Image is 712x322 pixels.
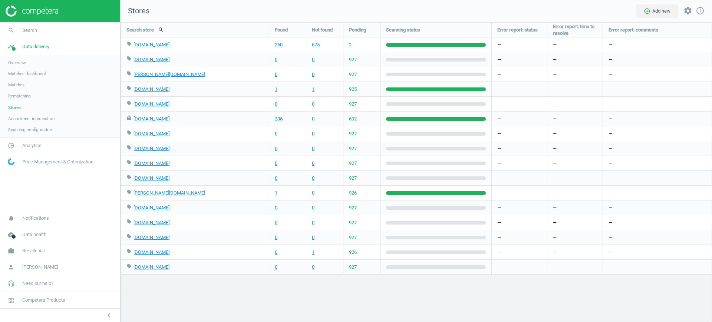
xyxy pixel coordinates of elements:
[349,116,357,122] span: 692
[4,139,18,153] i: pie_chart_outlined
[126,219,132,224] i: local_offer
[4,23,18,37] i: search
[275,264,277,270] a: 0
[100,311,118,320] button: chevron_left
[6,6,58,17] img: ajHJNr6hYgQAAAAASUVORK5CYII=
[492,82,547,96] div: —
[603,245,712,259] div: —
[312,205,314,211] a: 0
[349,42,352,48] span: 2
[312,264,314,270] a: 0
[349,205,357,211] span: 927
[603,186,712,200] div: —
[22,280,53,287] span: Need our help?
[492,67,547,82] div: —
[133,249,169,255] a: [DOMAIN_NAME]
[553,101,557,107] span: —
[8,82,24,88] span: Matches
[603,230,712,245] div: —
[275,219,277,226] a: 0
[553,116,557,122] span: —
[8,71,46,77] span: Matches dashboard
[275,101,277,107] a: 0
[154,23,168,36] button: search
[126,100,132,106] i: local_offer
[121,6,149,16] span: Stores
[8,60,26,66] span: Overview
[126,204,132,209] i: local_offer
[22,142,42,149] span: Analytics
[603,200,712,215] div: —
[312,130,314,137] a: 0
[8,104,21,110] span: Stores
[349,234,357,241] span: 927
[603,215,712,230] div: —
[133,205,169,210] a: [DOMAIN_NAME]
[22,231,46,238] span: Data health
[609,27,658,33] span: Error report: comments
[492,171,547,185] div: —
[553,71,557,78] span: —
[312,249,314,256] a: 1
[312,175,314,182] a: 0
[492,141,547,156] div: —
[133,57,169,62] a: [DOMAIN_NAME]
[275,86,277,93] a: 1
[644,8,650,14] i: add_circle_outline
[126,130,132,135] i: local_offer
[275,175,277,182] a: 0
[553,145,557,152] span: —
[603,171,712,185] div: —
[133,72,205,77] a: [PERSON_NAME][DOMAIN_NAME]
[492,215,547,230] div: —
[553,42,557,48] span: —
[312,71,314,78] a: 0
[553,249,557,256] span: —
[4,276,18,291] i: headset_mic
[553,190,557,196] span: —
[121,23,269,37] div: Search store
[553,160,557,167] span: —
[492,156,547,170] div: —
[603,52,712,67] div: —
[349,56,357,63] span: 927
[386,27,420,33] span: Scanning status
[275,116,283,122] a: 235
[126,86,132,91] i: local_offer
[126,160,132,165] i: local_offer
[312,27,333,33] span: Not found
[349,101,357,107] span: 927
[312,101,314,107] a: 0
[492,200,547,215] div: —
[312,86,314,93] a: 1
[133,264,169,270] a: [DOMAIN_NAME]
[312,116,314,122] a: 0
[133,86,169,92] a: [DOMAIN_NAME]
[275,160,277,167] a: 0
[275,190,277,196] a: 1
[22,27,37,34] span: Search
[133,220,169,225] a: [DOMAIN_NAME]
[133,131,169,136] a: [DOMAIN_NAME]
[275,205,277,211] a: 0
[133,190,205,196] a: [PERSON_NAME][DOMAIN_NAME]
[133,175,169,181] a: [DOMAIN_NAME]
[126,175,132,180] i: local_offer
[126,263,132,269] i: local_offer
[603,97,712,111] div: —
[553,23,597,37] span: Error report: time to resolve
[312,219,314,226] a: 0
[312,42,320,48] a: 675
[553,219,557,226] span: —
[603,37,712,52] div: —
[553,205,557,211] span: —
[349,86,357,93] span: 925
[553,264,557,270] span: —
[553,175,557,182] span: —
[275,42,283,48] a: 250
[553,56,557,63] span: —
[22,264,58,270] span: [PERSON_NAME]
[275,56,277,63] a: 0
[8,127,52,133] span: Scanning configuration
[492,260,547,274] div: —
